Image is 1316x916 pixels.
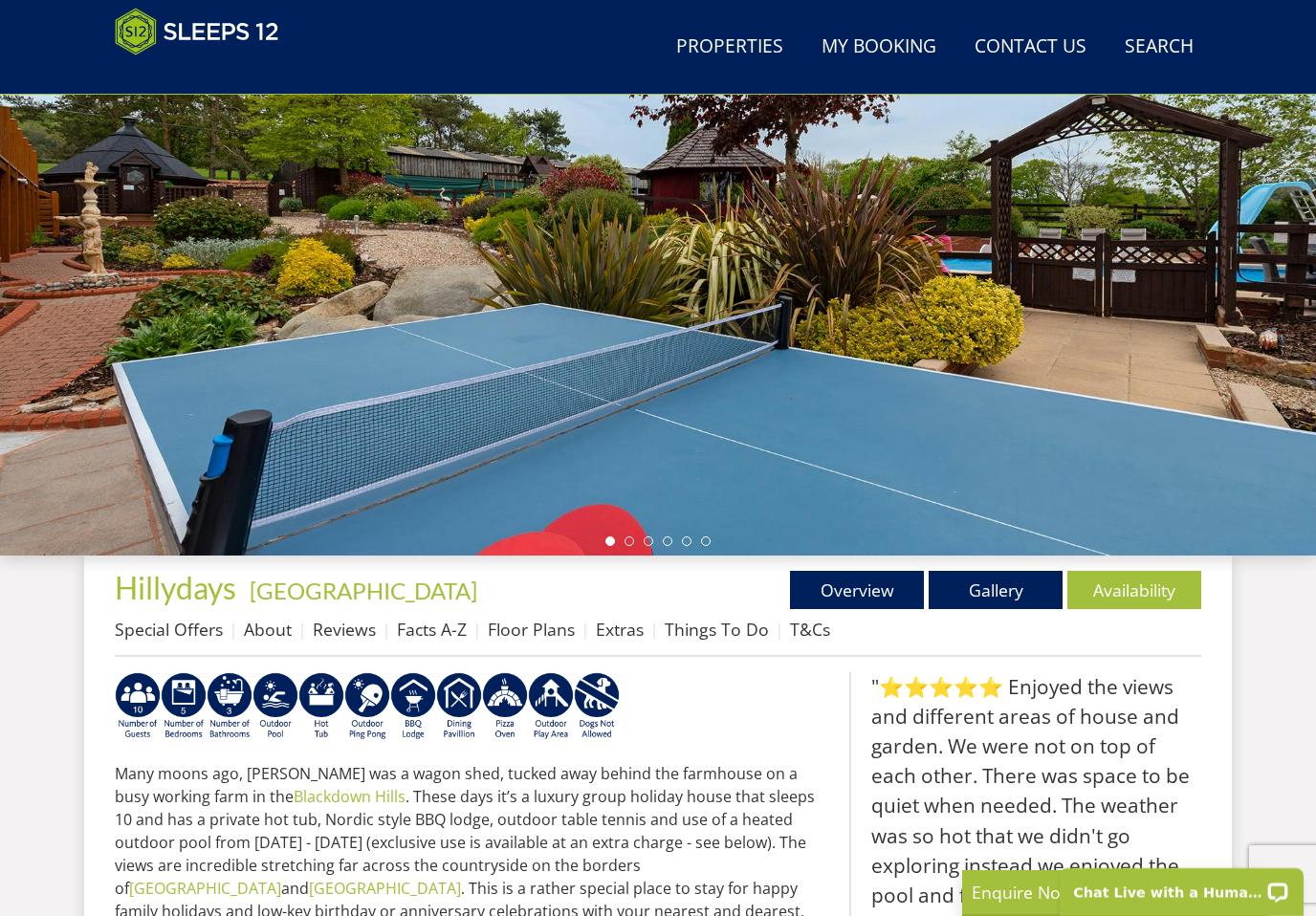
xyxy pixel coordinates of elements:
a: Gallery [929,571,1063,609]
img: AD_4nXf8SF3i-0Y57PwLC-lHtrhoYAKajOOaXZO8IzWUrzdEhmmc6s1coF2IO1lRidKi5TZsd24_jszkiJOTOwGjM-JThZQ2h... [574,672,620,741]
img: AD_4nXfrQBKCd8QKV6EcyfQTuP1fSIvoqRgLuFFVx4a_hKg6kgxib-awBcnbgLhyNafgZ22QHnlTp2OLYUAOUHgyjOLKJ1AgJ... [207,672,252,741]
img: AD_4nXcpX5uDwed6-YChlrI2BYOgXwgg3aqYHOhRm0XfZB-YtQW2NrmeCr45vGAfVKUq4uWnc59ZmEsEzoF5o39EWARlT1ewO... [298,672,344,741]
span: Hillydays [115,569,236,606]
img: AD_4nXckOwbg72652YI4Vak8TSYCk8r8gOZXJ0_12NM9bvHgx0Bw06AOwPKKbi46-dnU8F06gzDEnzWTa34WBO_5QwTH5L-Qn... [161,672,207,741]
a: T&Cs [790,618,830,641]
iframe: LiveChat chat widget [1047,856,1316,916]
img: AD_4nXeOeoZYYFbcIrK8VJ-Yel_F5WZAmFlCetvuwxNgd48z_c1TdkEuosSEhAngu0V0Prru5JaX1W-iip4kcDOBRFkhAt4fK... [252,672,298,741]
a: My Booking [814,26,944,69]
a: Availability [1067,571,1201,609]
a: Things To Do [665,618,769,641]
img: AD_4nXdpajcGuvZ2HsvSbfxNdalBvwUQpZQmzkWQOrzoZDMV1zCst-PoyBS8mmwgLy-cgFFcRZOjfatQi_QdzfS7k6iFju3Br... [436,672,482,741]
a: Properties [669,26,791,69]
a: Blackdown Hills [294,786,406,807]
p: Enquire Now [972,880,1259,905]
a: [GEOGRAPHIC_DATA] [250,577,477,604]
a: About [244,618,292,641]
img: AD_4nXeYITetF0kpJzU875M4wZWAQ9oQqBMUqYRnRotKjqHwWM951JsA5VzCrzrlUVNr44jnEM7b3Lnncd2qMuTS0J2QbFTQ0... [482,672,528,741]
a: Contact Us [967,26,1094,69]
img: AD_4nXfjdDqPkGBf7Vpi6H87bmAUe5GYCbodrAbU4sf37YN55BCjSXGx5ZgBV7Vb9EJZsXiNVuyAiuJUB3WVt-w9eJ0vaBcHg... [528,672,574,741]
a: Hillydays [115,569,242,606]
span: - [242,577,477,604]
img: AD_4nXerl6hXNfrYu2eQtJNDSxmRbgRjFwWwhDm3nBwINHQqkmKsxSQKIzWGRkSPVn45dQq4hWOgzygI47LTDfjAatvBpmoml... [344,672,390,741]
a: Special Offers [115,618,223,641]
img: Sleeps 12 [115,8,279,55]
a: Overview [790,571,924,609]
a: [GEOGRAPHIC_DATA] [129,878,281,899]
a: Extras [596,618,644,641]
iframe: Customer reviews powered by Trustpilot [105,67,306,83]
a: Facts A-Z [397,618,467,641]
a: [GEOGRAPHIC_DATA] [309,878,461,899]
img: AD_4nXcQgnjwHMV6yqAH6lBvK456igwHlOpy6IQkhdX9Fp3R0j0aHizHzINyYaIEk3p4TYWfbQISbQnU3ljn4IREcMNWbTYw0... [115,672,161,741]
a: Floor Plans [488,618,575,641]
img: AD_4nXfdu1WaBqbCvRx5dFd3XGC71CFesPHPPZknGuZzXQvBzugmLudJYyY22b9IpSVlKbnRjXo7AJLKEyhYodtd_Fvedgm5q... [390,672,436,741]
a: Search [1117,26,1201,69]
a: Reviews [313,618,376,641]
